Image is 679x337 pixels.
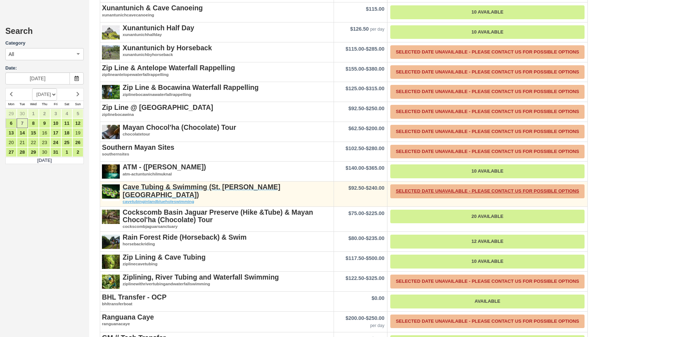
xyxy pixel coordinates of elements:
img: S161-1 [102,254,120,271]
img: S100-1 [102,44,120,62]
a: 23 [39,138,50,147]
span: $250.00 [366,315,384,321]
strong: Zip Line & Antelope Waterfall Rappelling [102,64,235,72]
a: 10 Available [390,164,584,178]
a: 1 [28,109,39,118]
a: 18 [61,128,72,138]
a: Ziplining, River Tubing and Waterfall Swimmingziplinewithrivertubingandwaterfallswimming [102,274,332,287]
label: Category [5,40,84,47]
span: $200.00 [346,315,364,321]
a: 10 [50,118,61,128]
a: 27 [6,147,17,157]
span: $315.00 [366,86,384,91]
span: - [346,255,385,261]
span: - [349,106,385,111]
img: S287-1 [102,24,120,42]
th: Wed [28,101,39,108]
a: 20 Available [390,210,584,224]
a: 30 [17,109,28,118]
span: $200.00 [366,126,384,131]
span: $122.50 [346,275,364,281]
a: 29 [6,109,17,118]
span: - [346,315,385,321]
a: 24 [50,138,61,147]
a: 28 [17,147,28,157]
a: 30 [39,147,50,157]
span: - [346,145,385,151]
a: 2 [72,147,83,157]
em: southernsites [102,151,332,157]
a: 20 [6,138,17,147]
span: $75.00 [349,210,364,216]
th: Sat [61,101,72,108]
strong: Zip Line @ [GEOGRAPHIC_DATA] [102,103,213,111]
th: Fri [50,101,61,108]
a: 17 [50,128,61,138]
em: ziplinebocawina [102,112,332,118]
strong: Ziplining, River Tubing and Waterfall Swimming [123,273,279,281]
a: 10 Available [390,25,584,39]
a: Selected Date Unavailable - Please contact us for possible options [390,275,584,289]
a: Xunantunich by Horsebackxunantunichbyhorseback [102,44,332,58]
a: 8 [28,118,39,128]
a: 12 Available [390,235,584,249]
em: cavetubinginlandblueholeswimming [102,199,332,205]
span: All [9,51,14,58]
span: - [346,86,385,91]
a: 19 [72,128,83,138]
strong: Zip Line & Bocawina Waterfall Rappelling [123,83,259,91]
strong: Southern Mayan Sites [102,143,174,151]
th: Tue [17,101,28,108]
a: 2 [39,109,50,118]
a: 7 [17,118,28,128]
span: $235.00 [366,235,384,241]
a: 13 [6,128,17,138]
a: Southern Mayan Sitessouthernsites [102,144,332,157]
span: $280.00 [366,145,384,151]
a: 15 [28,128,39,138]
a: Zip Line & Antelope Waterfall Rappellingziplineantelopewaterfallrappelling [102,64,332,78]
a: Selected Date Unavailable - Please contact us for possible options [390,45,584,59]
span: $365.00 [366,165,384,171]
a: 12 [72,118,83,128]
em: atm-actuntunichilmuknal [102,171,332,177]
span: $80.00 [349,235,364,241]
th: Sun [72,101,83,108]
a: Selected Date Unavailable - Please contact us for possible options [390,85,584,99]
em: per day [370,323,384,328]
strong: Cockscomb Basin Jaguar Preserve (Hike &Tube) & Mayan Chocol'ha (Chocolate) Tour [123,208,313,224]
a: 9 [39,118,50,128]
span: $325.00 [366,275,384,281]
span: - [349,235,385,241]
a: 11 [61,118,72,128]
strong: Zip Lining & Cave Tubing [123,253,206,261]
a: 29 [28,147,39,157]
em: ziplinecavetubing [102,261,332,267]
span: - [349,210,385,216]
strong: ATM - ([PERSON_NAME]) [123,163,206,171]
button: All [5,48,84,60]
em: bhltransferboat [102,301,332,307]
a: 5 [72,109,83,118]
span: $225.00 [366,210,384,216]
th: Thu [39,101,50,108]
em: per day [370,27,384,32]
strong: Xunantunich & Cave Canoeing [102,4,203,12]
a: Selected Date Unavailable - Please contact us for possible options [390,105,584,119]
a: Selected Date Unavailable - Please contact us for possible options [390,145,584,159]
a: 21 [17,138,28,147]
em: cockscombjaguarsanctuary [102,224,332,230]
a: Cockscomb Basin Jaguar Preserve (Hike &Tube) & Mayan Chocol'ha (Chocolate) Tourcockscombjaguarsan... [102,209,332,230]
span: $250.00 [366,106,384,111]
a: 16 [39,128,50,138]
span: $240.00 [366,185,384,191]
a: 10 Available [390,255,584,269]
a: Xunantunich & Cave Canoeingxunantunichcavecanoeing [102,4,332,18]
span: $0.00 [371,295,384,301]
img: S50-1 [102,183,120,201]
span: $117.50 [346,255,364,261]
span: - [346,46,385,52]
em: ranguanacaye [102,321,332,327]
a: Rain Forest Ride (Horseback) & Swimhorsebackriding [102,234,332,247]
img: S39-1 [102,234,120,251]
